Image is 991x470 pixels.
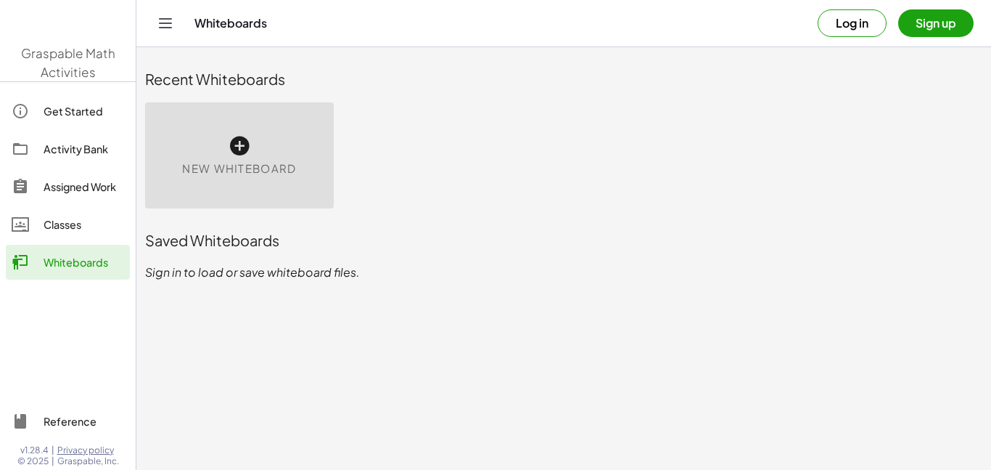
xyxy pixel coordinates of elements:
[145,230,982,251] div: Saved Whiteboards
[145,69,982,89] div: Recent Whiteboards
[44,140,124,158] div: Activity Bank
[182,161,296,177] span: New Whiteboard
[154,12,177,35] button: Toggle navigation
[145,264,982,281] p: Sign in to load or save whiteboard files.
[898,9,974,37] button: Sign up
[6,169,130,204] a: Assigned Work
[44,178,124,195] div: Assigned Work
[818,9,887,37] button: Log in
[6,207,130,242] a: Classes
[44,413,124,430] div: Reference
[6,94,130,129] a: Get Started
[44,254,124,271] div: Whiteboards
[6,131,130,166] a: Activity Bank
[6,245,130,280] a: Whiteboards
[52,455,54,467] span: |
[57,455,119,467] span: Graspable, Inc.
[6,404,130,439] a: Reference
[20,445,49,456] span: v1.28.4
[44,216,124,233] div: Classes
[21,45,115,80] span: Graspable Math Activities
[17,455,49,467] span: © 2025
[44,102,124,120] div: Get Started
[52,445,54,456] span: |
[57,445,119,456] a: Privacy policy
